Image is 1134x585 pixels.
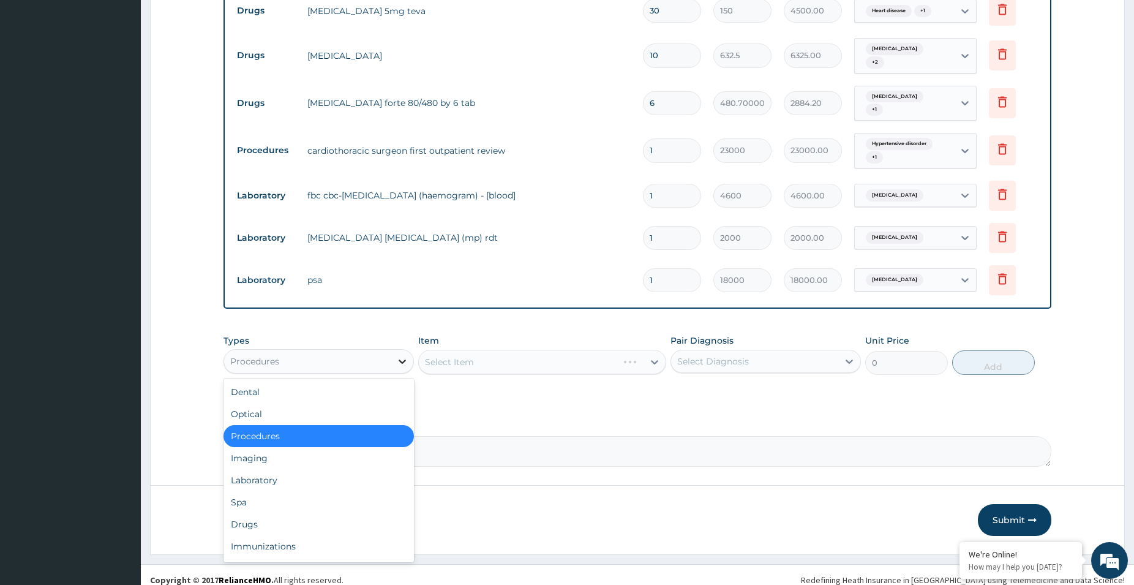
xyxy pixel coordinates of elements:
[969,549,1073,560] div: We're Online!
[223,513,414,535] div: Drugs
[866,138,933,150] span: Hypertensive disorder
[201,6,230,36] div: Minimize live chat window
[301,183,637,208] td: fbc cbc-[MEDICAL_DATA] (haemogram) - [blood]
[231,184,301,207] td: Laboratory
[223,403,414,425] div: Optical
[952,350,1035,375] button: Add
[223,557,414,579] div: Others
[866,151,883,164] span: + 1
[418,334,439,347] label: Item
[223,447,414,469] div: Imaging
[301,91,637,115] td: [MEDICAL_DATA] forte 80/480 by 6 tab
[866,91,923,103] span: [MEDICAL_DATA]
[223,419,1051,429] label: Comment
[6,334,233,377] textarea: Type your message and hit 'Enter'
[914,5,931,17] span: + 1
[866,104,883,116] span: + 1
[301,138,637,163] td: cardiothoracic surgeon first outpatient review
[23,61,50,92] img: d_794563401_company_1708531726252_794563401
[865,334,909,347] label: Unit Price
[301,268,637,292] td: psa
[978,504,1051,536] button: Submit
[866,189,923,202] span: [MEDICAL_DATA]
[71,154,169,278] span: We're online!
[866,56,884,69] span: + 2
[866,232,923,244] span: [MEDICAL_DATA]
[223,469,414,491] div: Laboratory
[231,139,301,162] td: Procedures
[223,381,414,403] div: Dental
[223,491,414,513] div: Spa
[230,355,279,368] div: Procedures
[223,535,414,557] div: Immunizations
[231,92,301,115] td: Drugs
[670,334,734,347] label: Pair Diagnosis
[969,562,1073,572] p: How may I help you today?
[301,225,637,250] td: [MEDICAL_DATA] [MEDICAL_DATA] (mp) rdt
[866,274,923,286] span: [MEDICAL_DATA]
[223,336,249,346] label: Types
[677,355,749,368] div: Select Diagnosis
[223,425,414,447] div: Procedures
[64,69,206,85] div: Chat with us now
[231,44,301,67] td: Drugs
[866,5,912,17] span: Heart disease
[301,43,637,68] td: [MEDICAL_DATA]
[866,43,923,55] span: [MEDICAL_DATA]
[231,269,301,292] td: Laboratory
[231,227,301,249] td: Laboratory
